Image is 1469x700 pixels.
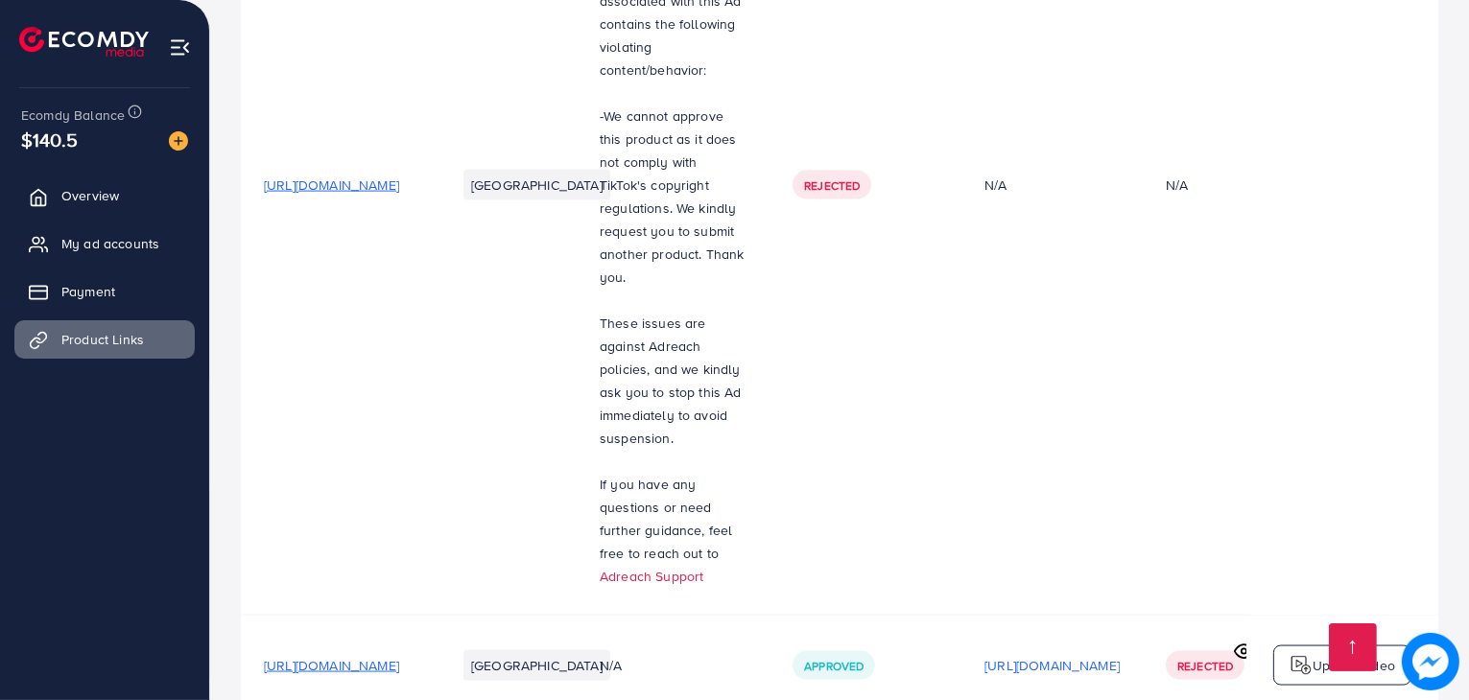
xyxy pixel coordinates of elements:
[600,106,745,287] span: We cannot approve this product as it does not comply with TikTok's copyright regulations. We kind...
[61,330,144,349] span: Product Links
[600,105,746,289] p: -
[804,658,864,674] span: Approved
[1177,658,1233,674] span: Rejected
[600,656,622,675] span: N/A
[463,170,610,200] li: [GEOGRAPHIC_DATA]
[264,175,399,195] span: [URL][DOMAIN_NAME]
[1290,654,1313,677] img: logo
[14,320,195,359] a: Product Links
[61,282,115,301] span: Payment
[984,654,1120,677] p: [URL][DOMAIN_NAME]
[14,272,195,311] a: Payment
[21,105,125,125] span: Ecomdy Balance
[1313,654,1395,677] p: Upload video
[463,650,610,681] li: [GEOGRAPHIC_DATA]
[804,177,860,194] span: Rejected
[14,176,195,215] a: Overview
[14,224,195,263] a: My ad accounts
[600,567,703,586] a: Adreach Support
[21,126,78,153] span: $140.5
[19,27,149,57] img: logo
[264,656,399,675] span: [URL][DOMAIN_NAME]
[600,475,733,563] span: If you have any questions or need further guidance, feel free to reach out to
[1402,633,1459,690] img: image
[61,186,119,205] span: Overview
[600,312,746,450] p: These issues are against Adreach policies, and we kindly ask you to stop this Ad immediately to a...
[61,234,159,253] span: My ad accounts
[169,36,191,58] img: menu
[984,175,1120,195] div: N/A
[1166,175,1188,195] div: N/A
[169,131,188,151] img: image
